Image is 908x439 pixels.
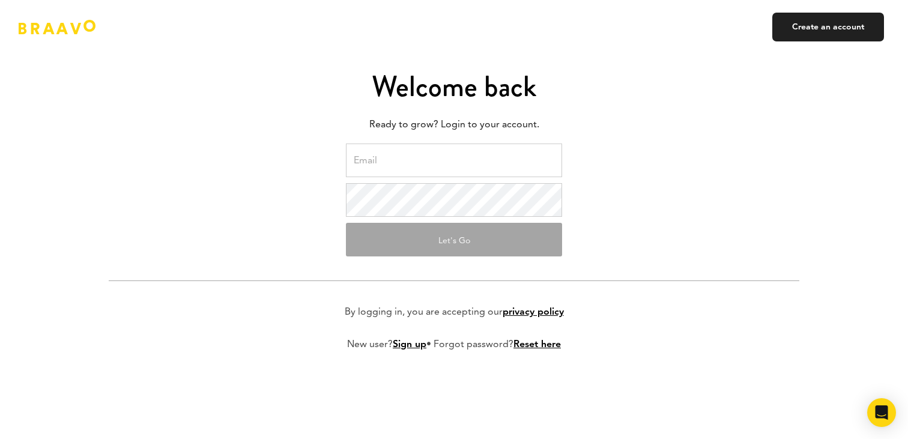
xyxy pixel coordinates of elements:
span: Welcome back [372,66,536,107]
p: By logging in, you are accepting our [345,305,564,319]
a: Sign up [393,340,426,350]
button: Let's Go [346,223,562,256]
a: Reset here [513,340,561,350]
a: Create an account [772,13,884,41]
p: New user? • Forgot password? [347,338,561,352]
input: Email [346,144,562,177]
div: Open Intercom Messenger [867,398,896,427]
p: Ready to grow? Login to your account. [109,116,799,134]
a: privacy policy [503,307,564,317]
